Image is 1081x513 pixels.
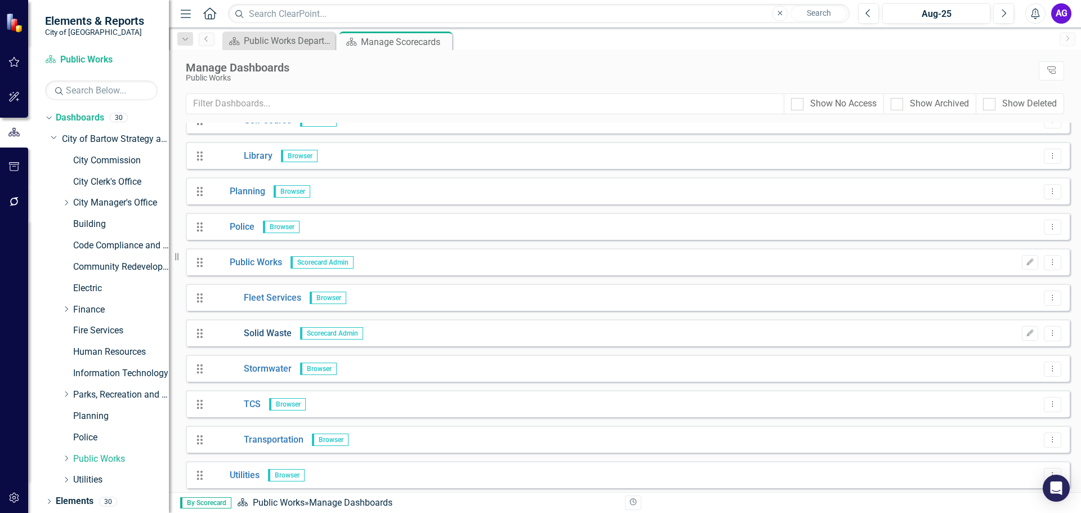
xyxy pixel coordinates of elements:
a: Fleet Services [210,292,301,305]
a: Building [73,218,169,231]
input: Search ClearPoint... [228,4,850,24]
a: Utilities [210,469,260,482]
a: Stormwater [210,363,292,376]
span: Browser [274,185,310,198]
a: Utilities [73,474,169,487]
span: Browser [268,469,305,481]
span: Browser [310,292,346,304]
span: Scorecard Admin [291,256,354,269]
a: Dashboards [56,111,104,124]
a: Parks, Recreation and Cultural Arts [73,389,169,402]
a: Fire Services [73,324,169,337]
button: Aug-25 [882,3,990,24]
div: Show No Access [810,97,877,110]
div: Manage Scorecards [361,35,449,49]
div: Aug-25 [886,7,986,21]
span: Elements & Reports [45,14,144,28]
span: Browser [263,221,300,233]
div: Public Works [186,74,1033,82]
a: Solid Waste [210,327,292,340]
small: City of [GEOGRAPHIC_DATA] [45,28,144,37]
a: Finance [73,304,169,316]
div: 30 [110,113,128,123]
span: Browser [281,150,318,162]
a: Public Works [210,256,282,269]
a: TCS [210,398,261,411]
span: Browser [269,398,306,411]
a: Code Compliance and Neighborhood Services [73,239,169,252]
a: Human Resources [73,346,169,359]
a: Library [210,150,273,163]
a: Public Works Department Dashboard [225,34,332,48]
span: Scorecard Admin [300,327,363,340]
a: Elements [56,495,93,508]
div: Manage Dashboards [186,61,1033,74]
div: Show Archived [910,97,969,110]
a: Planning [210,185,265,198]
a: Transportation [210,434,303,447]
a: City of Bartow Strategy and Performance Dashboard [62,133,169,146]
span: Browser [300,363,337,375]
span: Browser [312,434,349,446]
input: Filter Dashboards... [186,93,784,114]
a: Information Technology [73,367,169,380]
a: City Manager's Office [73,197,169,209]
div: Open Intercom Messenger [1043,475,1070,502]
a: Public Works [253,497,305,508]
span: Search [807,8,831,17]
a: Planning [73,410,169,423]
div: » Manage Dashboards [237,497,617,510]
span: By Scorecard [180,497,231,508]
div: Show Deleted [1002,97,1057,110]
div: 30 [99,497,117,506]
a: Police [210,221,254,234]
button: Search [790,6,847,21]
input: Search Below... [45,81,158,100]
a: Public Works [45,53,158,66]
img: ClearPoint Strategy [6,13,25,33]
a: Community Redevelopment Agency [73,261,169,274]
a: City Commission [73,154,169,167]
a: City Clerk's Office [73,176,169,189]
a: Police [73,431,169,444]
a: Public Works [73,453,169,466]
a: Electric [73,282,169,295]
button: AG [1051,3,1071,24]
div: Public Works Department Dashboard [244,34,332,48]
